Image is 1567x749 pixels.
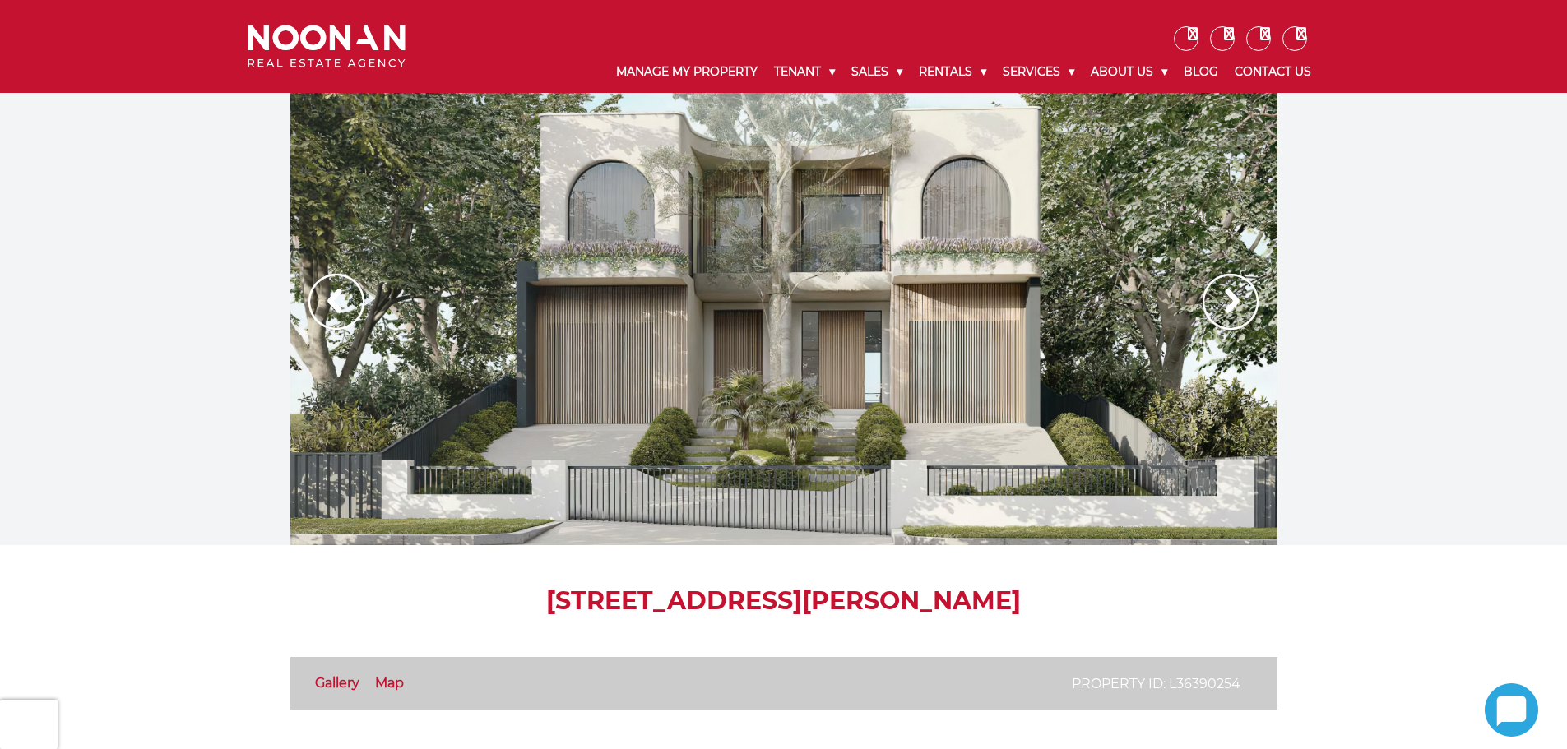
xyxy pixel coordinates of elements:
[315,675,359,691] a: Gallery
[1175,51,1226,93] a: Blog
[1203,274,1259,330] img: Arrow slider
[608,51,766,93] a: Manage My Property
[290,586,1277,616] h1: [STREET_ADDRESS][PERSON_NAME]
[911,51,994,93] a: Rentals
[843,51,911,93] a: Sales
[248,25,406,68] img: Noonan Real Estate Agency
[994,51,1083,93] a: Services
[1083,51,1175,93] a: About Us
[375,675,404,691] a: Map
[1226,51,1319,93] a: Contact Us
[1072,673,1240,694] p: Property ID: L36390254
[766,51,843,93] a: Tenant
[308,274,364,330] img: Arrow slider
